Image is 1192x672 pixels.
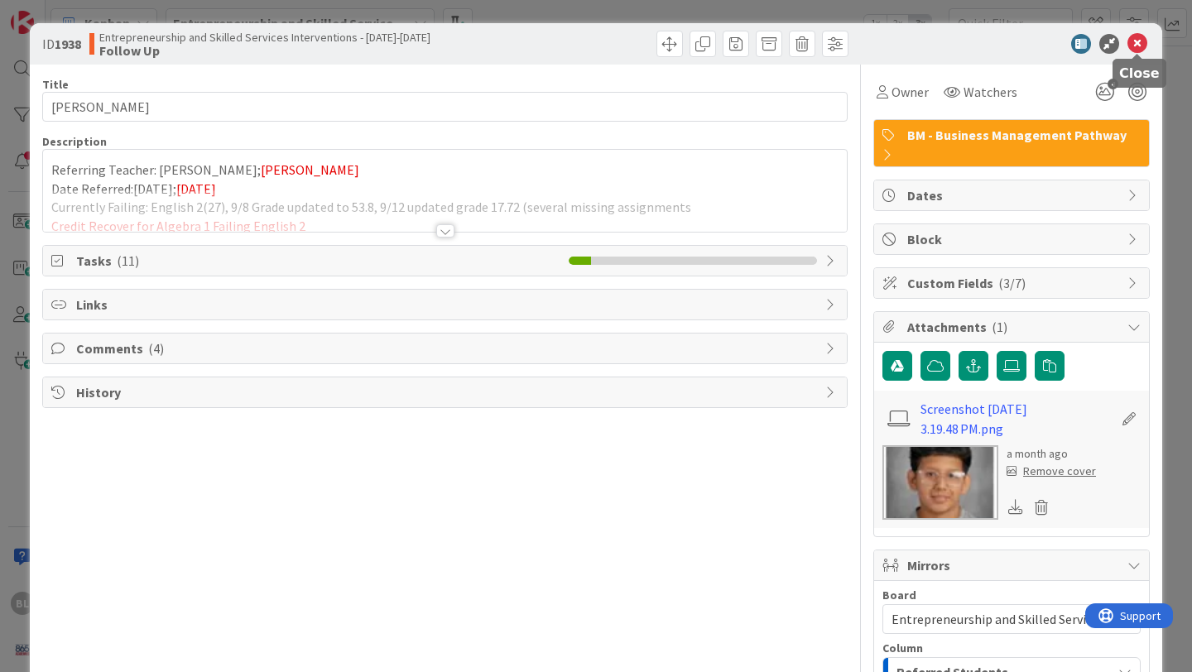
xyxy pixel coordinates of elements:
span: Board [882,589,916,601]
span: ( 4 ) [148,340,164,357]
p: Date Referred:[DATE]; [51,180,839,199]
span: 4 [1108,79,1118,89]
span: Comments [76,338,817,358]
div: Download [1007,497,1025,518]
div: a month ago [1007,445,1096,463]
span: Custom Fields [907,273,1119,293]
b: Follow Up [99,44,430,57]
span: ( 3/7 ) [998,275,1026,291]
span: Entrepreneurship and Skilled Services Interventions - [DATE]-[DATE] [99,31,430,44]
input: type card name here... [42,92,848,122]
a: Screenshot [DATE] 3.19.48 PM.png [920,399,1113,439]
span: BM - Business Management Pathway [907,125,1141,145]
label: Title [42,77,69,92]
span: ( 1 ) [992,319,1007,335]
span: History [76,382,817,402]
span: ( 11 ) [117,252,139,269]
span: Mirrors [907,555,1119,575]
span: Block [907,229,1119,249]
span: Description [42,134,107,149]
p: Referring Teacher: [PERSON_NAME]; [51,161,839,180]
span: Watchers [964,82,1017,102]
div: Remove cover [1007,463,1096,480]
span: Links [76,295,817,314]
span: Support [35,2,75,22]
span: Dates [907,185,1119,205]
span: ID [42,34,81,54]
span: Attachments [907,317,1119,337]
h5: Close [1119,65,1160,81]
span: [DATE] [176,180,216,197]
b: 1938 [55,36,81,52]
span: Tasks [76,251,560,271]
span: Owner [892,82,929,102]
span: Column [882,642,923,654]
span: [PERSON_NAME] [261,161,359,178]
